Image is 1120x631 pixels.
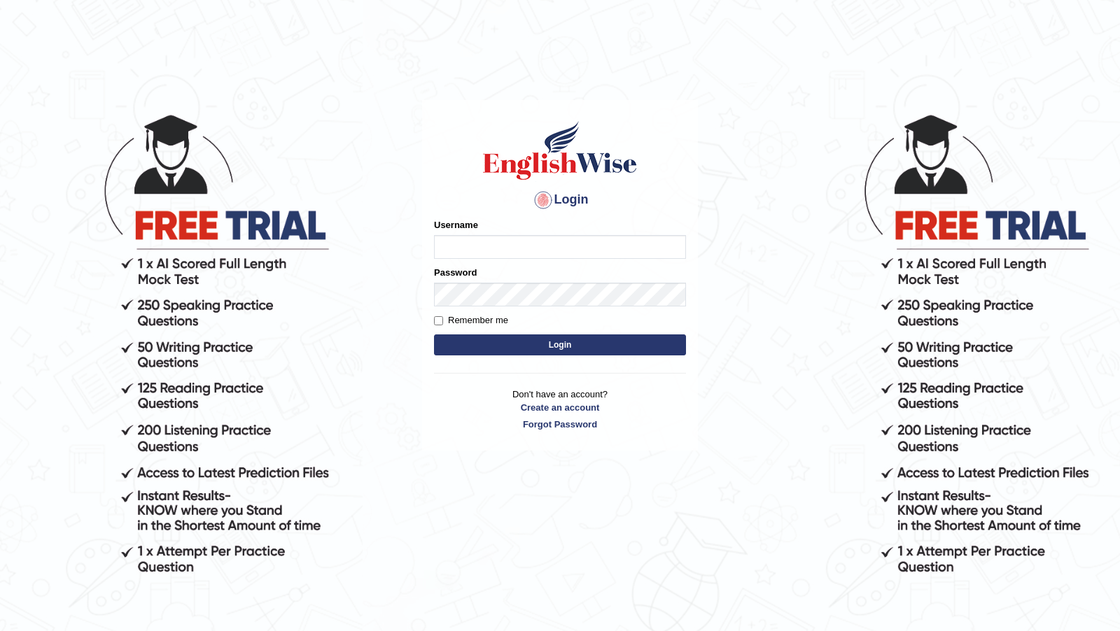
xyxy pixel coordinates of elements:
[434,401,686,414] a: Create an account
[434,266,477,279] label: Password
[434,418,686,431] a: Forgot Password
[434,388,686,431] p: Don't have an account?
[434,316,443,325] input: Remember me
[434,218,478,232] label: Username
[434,189,686,211] h4: Login
[480,119,640,182] img: Logo of English Wise sign in for intelligent practice with AI
[434,313,508,327] label: Remember me
[434,334,686,355] button: Login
